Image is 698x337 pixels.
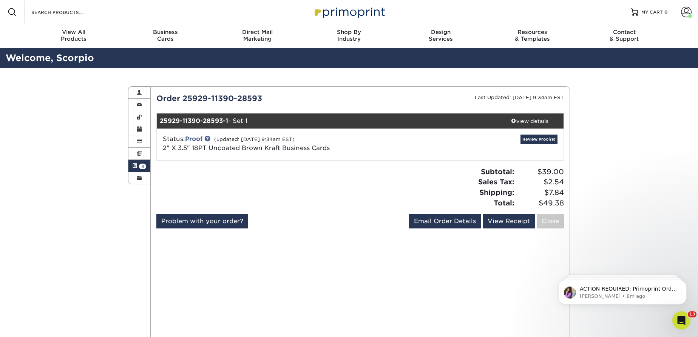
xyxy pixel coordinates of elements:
[486,29,578,35] span: Resources
[496,113,564,129] a: view details
[486,24,578,48] a: Resources& Templates
[481,167,514,176] strong: Subtotal:
[395,29,486,35] span: Design
[212,29,303,42] div: Marketing
[185,135,202,142] a: Proof
[139,164,146,169] span: 4
[157,113,496,129] div: - Set 1
[160,117,228,124] strong: 25929-11390-28593-1
[28,29,120,42] div: Products
[578,24,670,48] a: Contact& Support
[120,24,212,48] a: BusinessCards
[547,264,698,317] iframe: Intercom notifications message
[483,214,535,228] a: View Receipt
[303,24,395,48] a: Shop ByIndustry
[151,93,360,104] div: Order 25929-11390-28593
[163,144,330,152] a: 2" X 3.5" 18PT Uncoated Brown Kraft Business Cards
[475,95,564,100] small: Last Updated: [DATE] 9:34am EST
[303,29,395,42] div: Industry
[486,29,578,42] div: & Templates
[496,117,564,125] div: view details
[311,4,387,20] img: Primoprint
[28,29,120,35] span: View All
[303,29,395,35] span: Shop By
[641,9,663,15] span: MY CART
[33,29,130,36] p: Message from Erica, sent 8m ago
[212,29,303,35] span: Direct Mail
[578,29,670,42] div: & Support
[395,29,486,42] div: Services
[409,214,481,228] a: Email Order Details
[664,9,668,15] span: 0
[128,160,150,172] a: 4
[478,178,514,186] strong: Sales Tax:
[157,135,428,153] div: Status:
[517,177,564,187] span: $2.54
[537,214,564,228] a: Close
[31,8,104,17] input: SEARCH PRODUCTS.....
[517,198,564,208] span: $49.38
[494,199,514,207] strong: Total:
[688,311,696,317] span: 13
[33,22,130,185] span: ACTION REQUIRED: Primoprint Order 25929-11390-28593 Thank you for placing your print order with P...
[120,29,212,35] span: Business
[395,24,486,48] a: DesignServices
[212,24,303,48] a: Direct MailMarketing
[520,135,557,144] a: Review Proof(s)
[214,136,295,142] small: (updated: [DATE] 9:34am EST)
[28,24,120,48] a: View AllProducts
[120,29,212,42] div: Cards
[517,187,564,198] span: $7.84
[517,167,564,177] span: $39.00
[479,188,514,196] strong: Shipping:
[672,311,690,329] iframe: Intercom live chat
[578,29,670,35] span: Contact
[156,214,248,228] a: Problem with your order?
